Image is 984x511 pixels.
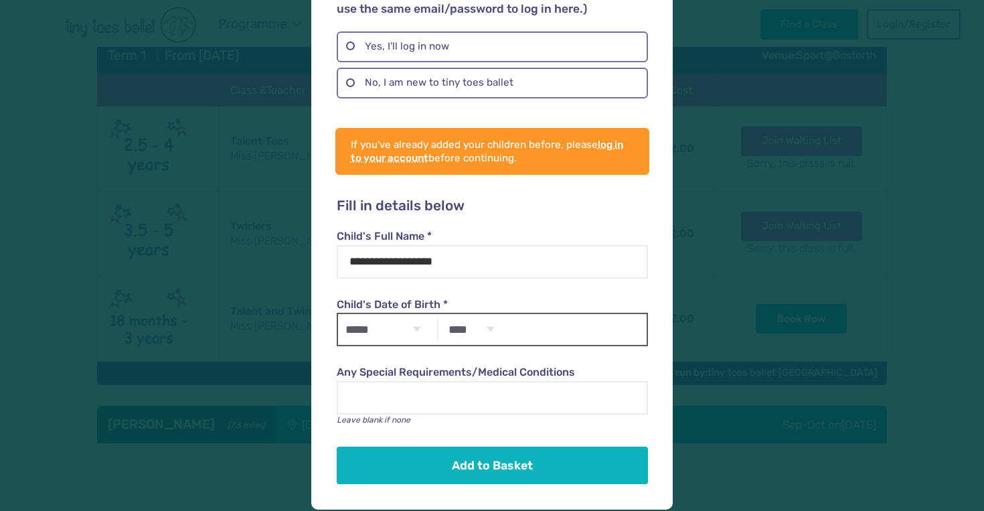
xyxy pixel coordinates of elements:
p: If you've already added your children before, please before continuing. [351,138,634,165]
p: Leave blank if none [337,415,647,426]
label: No, I am new to tiny toes ballet [337,68,647,98]
label: Child's Full Name * [337,229,647,244]
label: Any Special Requirements/Medical Conditions [337,365,647,380]
label: Child's Date of Birth * [337,297,647,312]
h2: Fill in details below [337,198,647,215]
button: Add to Basket [337,447,647,484]
label: Yes, I'll log in now [337,31,647,62]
